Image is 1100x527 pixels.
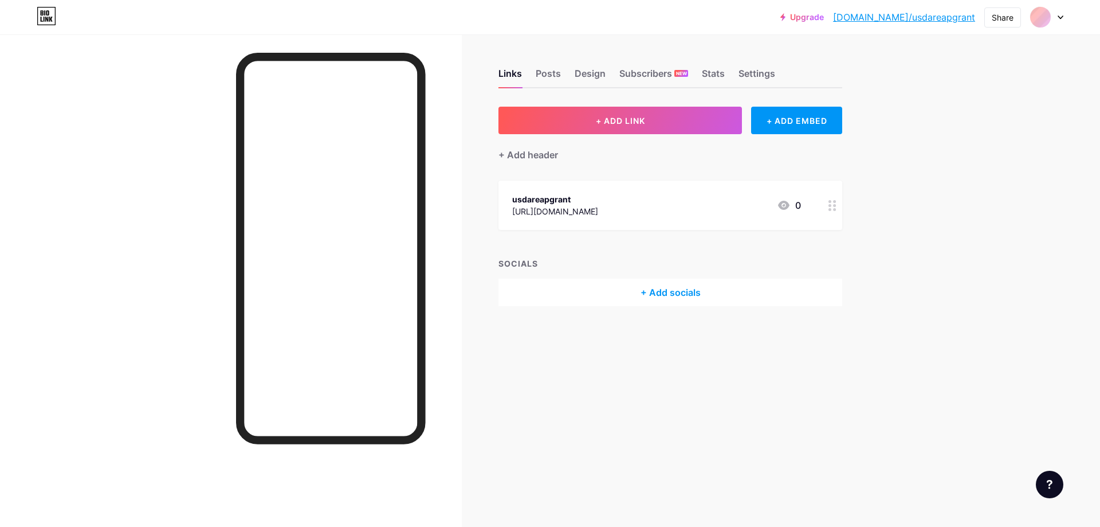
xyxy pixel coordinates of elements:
[575,67,606,87] div: Design
[498,107,742,134] button: + ADD LINK
[992,11,1013,24] div: Share
[498,148,558,162] div: + Add header
[777,198,801,212] div: 0
[676,70,687,77] span: NEW
[596,116,645,126] span: + ADD LINK
[751,107,842,134] div: + ADD EMBED
[498,257,842,270] div: SOCIALS
[738,67,775,87] div: Settings
[702,67,725,87] div: Stats
[498,67,522,87] div: Links
[619,67,688,87] div: Subscribers
[512,193,598,205] div: usdareapgrant
[498,279,842,306] div: + Add socials
[536,67,561,87] div: Posts
[780,13,824,22] a: Upgrade
[833,10,975,24] a: [DOMAIN_NAME]/usdareapgrant
[512,205,598,217] div: [URL][DOMAIN_NAME]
